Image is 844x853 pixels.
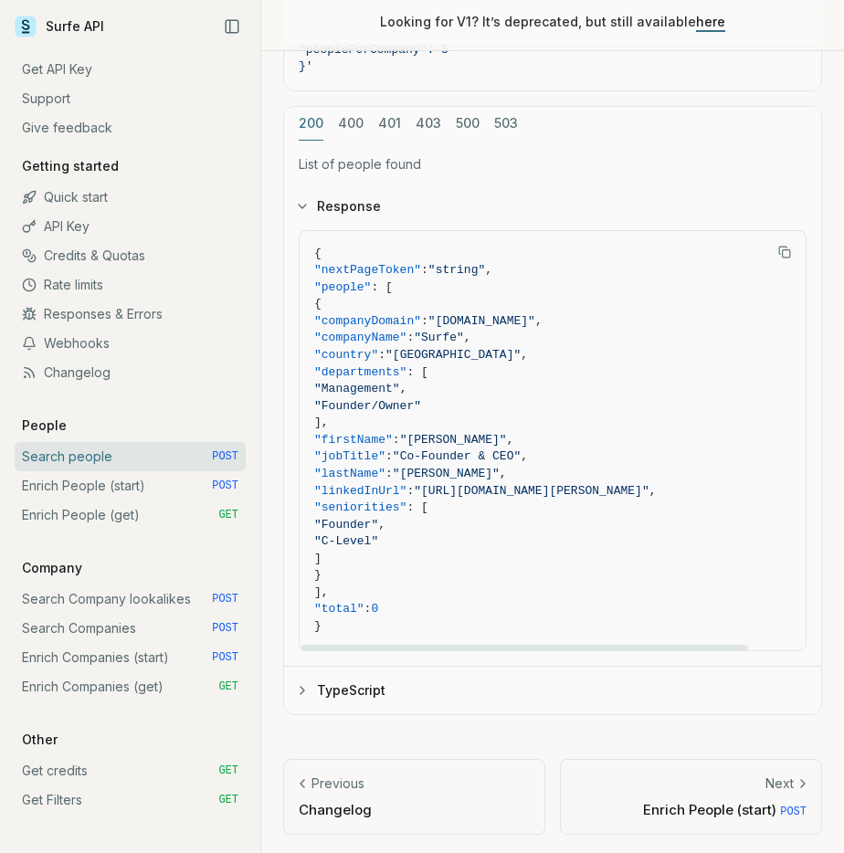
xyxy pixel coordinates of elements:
[212,621,238,636] span: POST
[414,484,649,498] span: "[URL][DOMAIN_NAME][PERSON_NAME]"
[299,800,530,819] p: Changelog
[428,263,485,277] span: "string"
[15,84,246,113] a: Support
[314,534,378,548] span: "C-Level"
[218,793,238,807] span: GET
[218,508,238,522] span: GET
[406,500,427,514] span: : [
[299,107,323,141] button: 200
[771,238,798,266] button: Copy Text
[314,467,385,480] span: "lastName"
[284,183,821,230] button: Response
[378,518,385,532] span: ,
[284,667,821,714] button: TypeScript
[406,365,427,379] span: : [
[464,331,471,344] span: ,
[500,467,507,480] span: ,
[780,806,807,818] span: POST
[378,107,401,141] button: 401
[15,643,246,672] a: Enrich Companies (start) POST
[314,247,322,260] span: {
[393,433,400,447] span: :
[385,348,521,362] span: "[GEOGRAPHIC_DATA]"
[575,800,807,819] p: Enrich People (start)
[765,774,794,793] p: Next
[314,416,329,429] span: ],
[385,467,393,480] span: :
[15,614,246,643] a: Search Companies POST
[406,484,414,498] span: :
[15,13,104,40] a: Surfe API
[400,382,407,395] span: ,
[416,107,441,141] button: 403
[400,433,507,447] span: "[PERSON_NAME]"
[406,331,414,344] span: :
[15,157,126,175] p: Getting started
[314,433,393,447] span: "firstName"
[15,756,246,785] a: Get credits GET
[371,280,392,294] span: : [
[364,602,372,616] span: :
[15,358,246,387] a: Changelog
[15,183,246,212] a: Quick start
[212,479,238,493] span: POST
[314,382,400,395] span: "Management"
[15,584,246,614] a: Search Company lookalikes POST
[15,442,246,471] a: Search people POST
[314,518,378,532] span: "Founder"
[212,592,238,606] span: POST
[535,314,543,328] span: ,
[385,449,393,463] span: :
[311,774,364,793] p: Previous
[338,107,364,141] button: 400
[378,348,385,362] span: :
[393,449,521,463] span: "Co-Founder & CEO"
[314,449,385,463] span: "jobTitle"
[212,650,238,665] span: POST
[521,449,528,463] span: ,
[15,55,246,84] a: Get API Key
[15,241,246,270] a: Credits & Quotas
[314,619,322,633] span: }
[15,559,90,577] p: Company
[218,679,238,694] span: GET
[15,471,246,500] a: Enrich People (start) POST
[212,449,238,464] span: POST
[560,759,822,835] a: NextEnrich People (start) POST
[299,59,313,73] span: }'
[15,270,246,300] a: Rate limits
[314,399,421,413] span: "Founder/Owner"
[15,329,246,358] a: Webhooks
[218,13,246,40] button: Collapse Sidebar
[314,297,322,311] span: {
[15,672,246,701] a: Enrich Companies (get) GET
[314,568,322,582] span: }
[393,467,500,480] span: "[PERSON_NAME]"
[649,484,657,498] span: ,
[314,484,406,498] span: "linkedInUrl"
[15,731,65,749] p: Other
[428,314,535,328] span: "[DOMAIN_NAME]"
[314,365,406,379] span: "departments"
[494,107,518,141] button: 503
[421,263,428,277] span: :
[380,13,725,31] p: Looking for V1? It’s deprecated, but still available
[314,348,378,362] span: "country"
[314,314,421,328] span: "companyDomain"
[284,230,821,666] div: Response
[485,263,492,277] span: ,
[283,759,545,835] a: PreviousChangelog
[15,300,246,329] a: Responses & Errors
[521,348,528,362] span: ,
[421,314,428,328] span: :
[507,433,514,447] span: ,
[299,43,448,57] span: "peoplePerCompany": 5
[15,113,246,142] a: Give feedback
[371,602,378,616] span: 0
[314,602,364,616] span: "total"
[15,416,74,435] p: People
[314,500,406,514] span: "seniorities"
[696,14,725,29] a: here
[314,263,421,277] span: "nextPageToken"
[414,331,464,344] span: "Surfe"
